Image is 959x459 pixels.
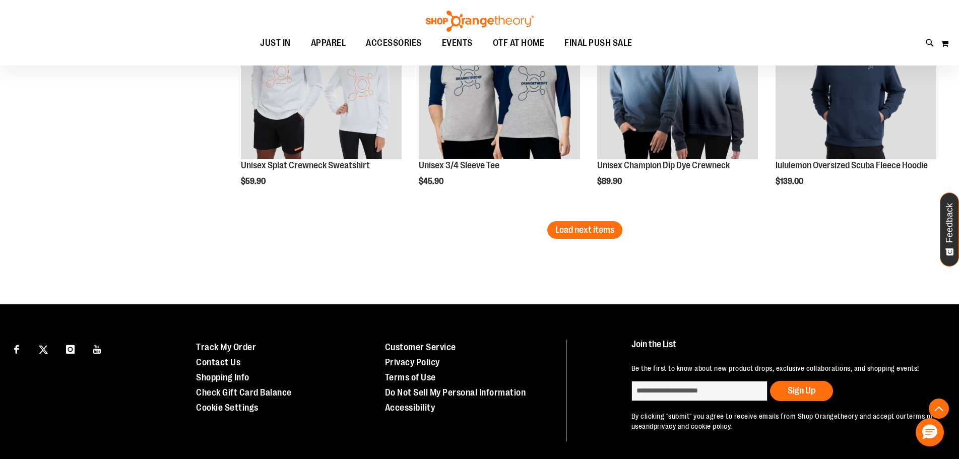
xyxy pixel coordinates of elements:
[89,340,106,357] a: Visit our Youtube page
[8,340,25,357] a: Visit our Facebook page
[564,32,632,54] span: FINAL PUSH SALE
[385,403,435,413] a: Accessibility
[597,177,623,186] span: $89.90
[419,160,499,170] a: Unisex 3/4 Sleeve Tee
[631,363,936,373] p: Be the first to know about new product drops, exclusive collaborations, and shopping events!
[631,340,936,358] h4: Join the List
[424,11,535,32] img: Shop Orangetheory
[39,345,48,354] img: Twitter
[385,357,440,367] a: Privacy Policy
[356,32,432,55] a: ACCESSORIES
[631,411,936,431] p: By clicking "submit" you agree to receive emails from Shop Orangetheory and accept our and
[776,177,805,186] span: $139.00
[61,340,79,357] a: Visit our Instagram page
[196,403,259,413] a: Cookie Settings
[196,342,256,352] a: Track My Order
[547,221,622,239] button: Load next items
[196,387,292,398] a: Check Gift Card Balance
[385,387,526,398] a: Do Not Sell My Personal Information
[493,32,545,54] span: OTF AT HOME
[631,412,933,430] a: terms of use
[241,160,370,170] a: Unisex Splat Crewneck Sweatshirt
[483,32,555,55] a: OTF AT HOME
[597,160,730,170] a: Unisex Champion Dip Dye Crewneck
[945,203,954,243] span: Feedback
[631,381,768,401] input: enter email
[250,32,301,54] a: JUST IN
[916,418,944,446] button: Hello, have a question? Let’s chat.
[654,422,732,430] a: privacy and cookie policy.
[385,372,436,382] a: Terms of Use
[366,32,422,54] span: ACCESSORIES
[776,160,928,170] a: lululemon Oversized Scuba Fleece Hoodie
[260,32,291,54] span: JUST IN
[35,340,52,357] a: Visit our X page
[311,32,346,54] span: APPAREL
[929,399,949,419] button: Back To Top
[432,32,483,55] a: EVENTS
[554,32,643,55] a: FINAL PUSH SALE
[301,32,356,55] a: APPAREL
[385,342,456,352] a: Customer Service
[419,177,445,186] span: $45.90
[555,225,614,235] span: Load next items
[196,357,240,367] a: Contact Us
[770,381,833,401] button: Sign Up
[940,192,959,267] button: Feedback - Show survey
[788,385,815,396] span: Sign Up
[196,372,249,382] a: Shopping Info
[241,177,267,186] span: $59.90
[442,32,473,54] span: EVENTS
